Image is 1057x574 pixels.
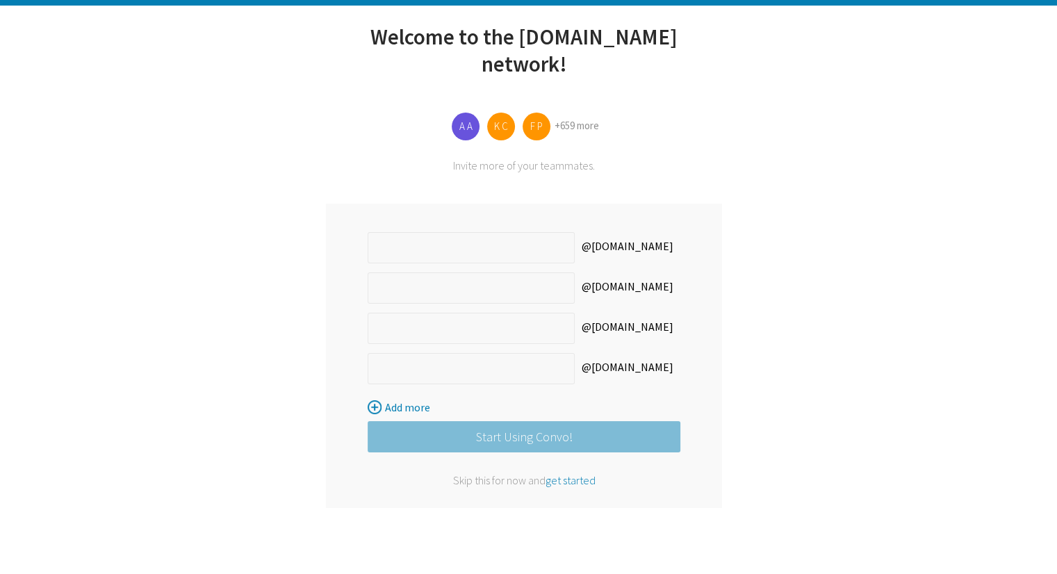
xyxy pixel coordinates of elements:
[575,313,680,344] label: @[DOMAIN_NAME]
[555,119,599,132] a: +659 more
[523,113,550,140] div: F P
[385,400,430,414] span: Add more
[368,421,680,452] button: Start Using Convo!
[487,113,515,140] div: K C
[575,353,680,384] label: @[DOMAIN_NAME]
[575,232,680,263] label: @[DOMAIN_NAME]
[546,473,596,487] span: get started
[326,23,722,95] div: Welcome to the [DOMAIN_NAME] network!
[452,113,480,140] div: A A
[575,272,680,304] label: @[DOMAIN_NAME]
[368,473,680,487] div: Skip this for now and
[326,158,722,172] div: Invite more of your teammates.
